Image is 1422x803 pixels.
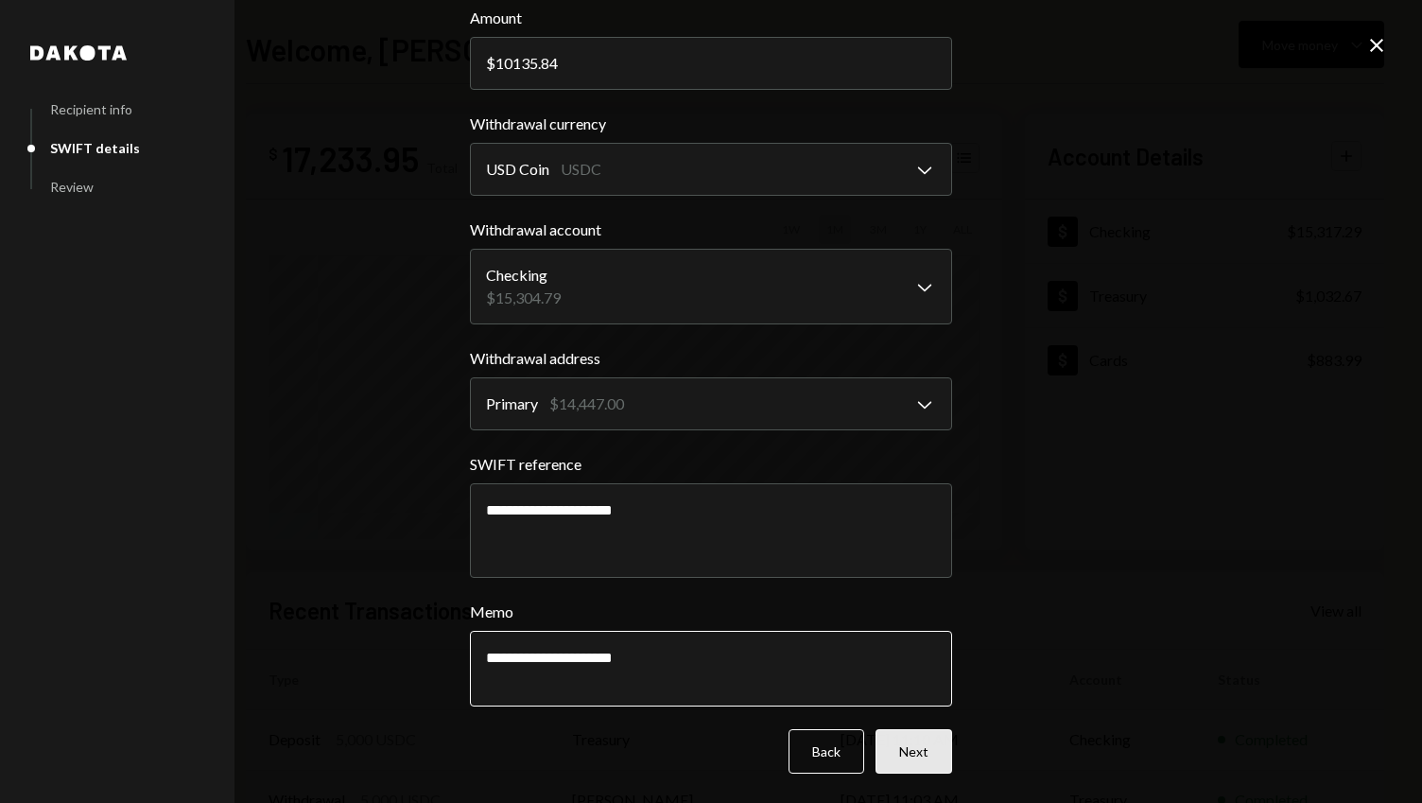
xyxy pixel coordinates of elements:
[876,729,952,774] button: Next
[470,7,952,29] label: Amount
[470,601,952,623] label: Memo
[486,54,495,72] div: $
[470,143,952,196] button: Withdrawal currency
[561,158,601,181] div: USDC
[470,377,952,430] button: Withdrawal address
[50,179,94,195] div: Review
[789,729,864,774] button: Back
[470,37,952,90] input: 0.00
[50,140,140,156] div: SWIFT details
[470,347,952,370] label: Withdrawal address
[470,249,952,324] button: Withdrawal account
[470,113,952,135] label: Withdrawal currency
[470,218,952,241] label: Withdrawal account
[50,101,132,117] div: Recipient info
[549,393,624,415] div: $14,447.00
[470,453,952,476] label: SWIFT reference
